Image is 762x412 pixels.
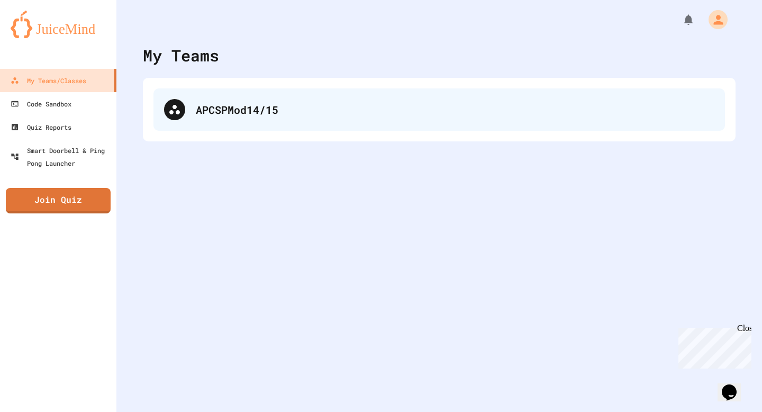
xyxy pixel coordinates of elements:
[663,11,697,29] div: My Notifications
[11,11,106,38] img: logo-orange.svg
[11,144,112,169] div: Smart Doorbell & Ping Pong Launcher
[153,88,725,131] div: APCSPMod14/15
[6,188,111,213] a: Join Quiz
[196,102,714,118] div: APCSPMod14/15
[11,74,86,87] div: My Teams/Classes
[143,43,219,67] div: My Teams
[697,7,730,32] div: My Account
[11,121,71,133] div: Quiz Reports
[674,324,751,369] iframe: chat widget
[718,370,751,401] iframe: chat widget
[11,97,71,110] div: Code Sandbox
[4,4,73,67] div: Chat with us now!Close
